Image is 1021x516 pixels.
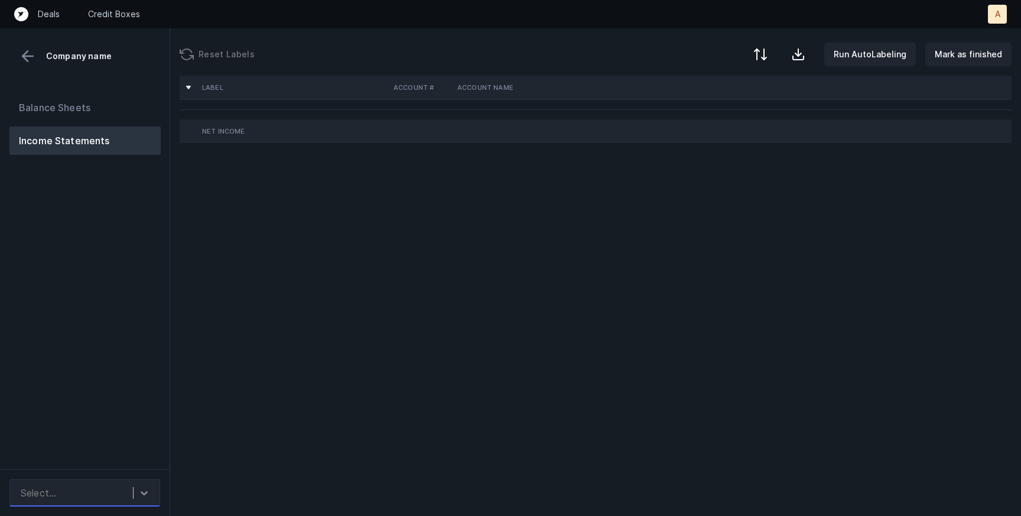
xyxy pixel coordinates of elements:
th: Label [197,76,389,99]
th: Account Name [453,76,597,99]
button: Mark as finished [925,43,1012,66]
button: A [988,5,1007,24]
button: Balance Sheets [9,93,161,122]
td: Net Income [197,119,389,143]
p: A [995,8,1000,20]
div: Company name [9,47,160,65]
th: Account # [389,76,453,99]
p: Run AutoLabeling [834,47,906,61]
button: Run AutoLabeling [824,43,916,66]
p: Mark as finished [935,47,1002,61]
button: Income Statements [9,126,161,155]
div: Select... [21,486,56,500]
a: Deals [38,8,60,20]
a: Credit Boxes [88,8,140,20]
